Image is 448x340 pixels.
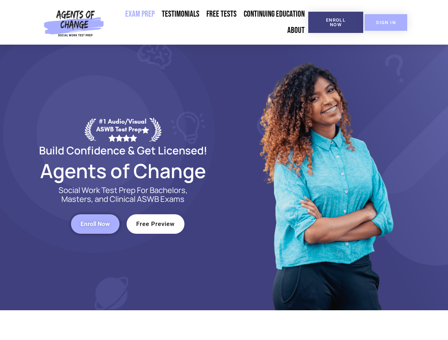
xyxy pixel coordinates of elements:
[203,6,240,22] a: Free Tests
[320,18,352,27] span: Enroll Now
[158,6,203,22] a: Testimonials
[284,22,308,39] a: About
[122,6,158,22] a: Exam Prep
[22,145,224,155] h2: Build Confidence & Get Licensed!
[254,45,396,310] img: Website Image 1 (1)
[376,20,396,25] span: SIGN IN
[81,221,110,227] span: Enroll Now
[107,6,308,39] nav: Menu
[136,221,175,227] span: Free Preview
[50,186,196,204] p: Social Work Test Prep For Bachelors, Masters, and Clinical ASWB Exams
[71,214,120,234] a: Enroll Now
[96,118,149,141] div: #1 Audio/Visual ASWB Test Prep
[365,14,407,31] a: SIGN IN
[22,163,224,179] h2: Agents of Change
[308,12,363,33] a: Enroll Now
[127,214,184,234] a: Free Preview
[240,6,308,22] a: Continuing Education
